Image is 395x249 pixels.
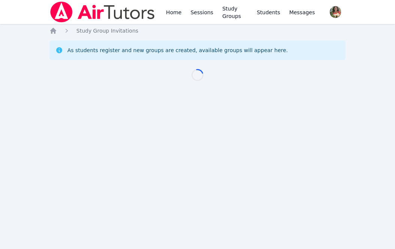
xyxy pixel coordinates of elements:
span: Messages [289,9,315,16]
img: Air Tutors [49,1,156,22]
div: As students register and new groups are created, available groups will appear here. [67,46,288,54]
nav: Breadcrumb [49,27,346,34]
span: Study Group Invitations [76,28,138,34]
a: Study Group Invitations [76,27,138,34]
